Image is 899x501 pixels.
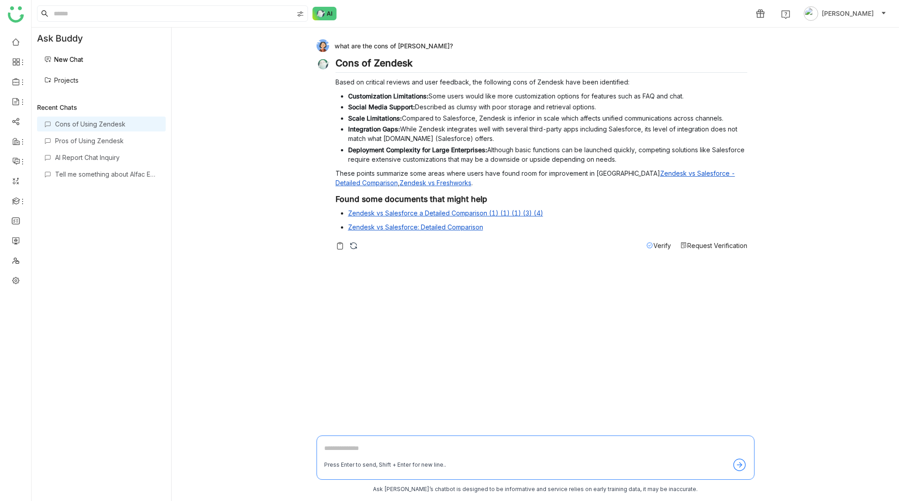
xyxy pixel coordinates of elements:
p: These points summarize some areas where users have found room for improvement in [GEOGRAPHIC_DATA... [335,169,747,187]
div: Cons of Using Zendesk [55,120,158,128]
img: copy-askbuddy.svg [335,241,345,250]
div: Ask Buddy [32,28,171,49]
img: avatar [804,6,818,21]
div: Press Enter to send, Shift + Enter for new line.. [324,461,446,469]
a: Zendesk vs Salesforce a Detailed Comparison (1) (1) (1) (3) (4) [348,209,543,217]
a: Projects [44,76,79,84]
img: help.svg [781,10,790,19]
h3: Found some documents that might help [335,194,747,204]
li: Some users would like more customization options for features such as FAQ and chat. [348,91,747,101]
li: Described as clumsy with poor storage and retrieval options. [348,102,747,112]
h2: Cons of Zendesk [335,57,747,73]
div: Recent Chats [37,103,166,111]
a: Zendesk vs Salesforce: Detailed Comparison [348,223,483,231]
a: New Chat [44,56,83,63]
strong: Customization Limitations: [348,92,429,100]
button: [PERSON_NAME] [802,6,888,21]
img: logo [8,6,24,23]
li: While Zendesk integrates well with several third-party apps including Salesforce, its level of in... [348,124,747,143]
div: Tell me something about Alfac Engagement Documents [55,170,158,178]
img: ask-buddy-normal.svg [312,7,337,20]
span: Verify [653,242,671,249]
li: Compared to Salesforce, Zendesk is inferior in scale which affects unified communications across ... [348,113,747,123]
strong: Deployment Complexity for Large Enterprises: [348,146,487,154]
span: [PERSON_NAME] [822,9,874,19]
strong: Scale Limitations: [348,114,402,122]
a: Zendesk vs Freshworks [400,179,471,187]
span: Request Verification [687,242,747,249]
p: Based on critical reviews and user feedback, the following cons of Zendesk have been identified: [335,77,747,87]
li: Although basic functions can be launched quickly, competing solutions like Salesforce require ext... [348,145,747,164]
img: regenerate-askbuddy.svg [349,241,358,250]
div: Pros of Using Zendesk [55,137,158,145]
div: Ask [PERSON_NAME]’s chatbot is designed to be informative and service relies on early training da... [317,485,755,494]
a: Zendesk vs Salesforce - Detailed Comparison [335,169,735,187]
div: what are the cons of [PERSON_NAME]? [317,39,747,52]
img: search-type.svg [297,10,304,18]
div: AI Report Chat Inquiry [55,154,158,161]
strong: Social Media Support: [348,103,415,111]
strong: Integration Gaps: [348,125,400,133]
